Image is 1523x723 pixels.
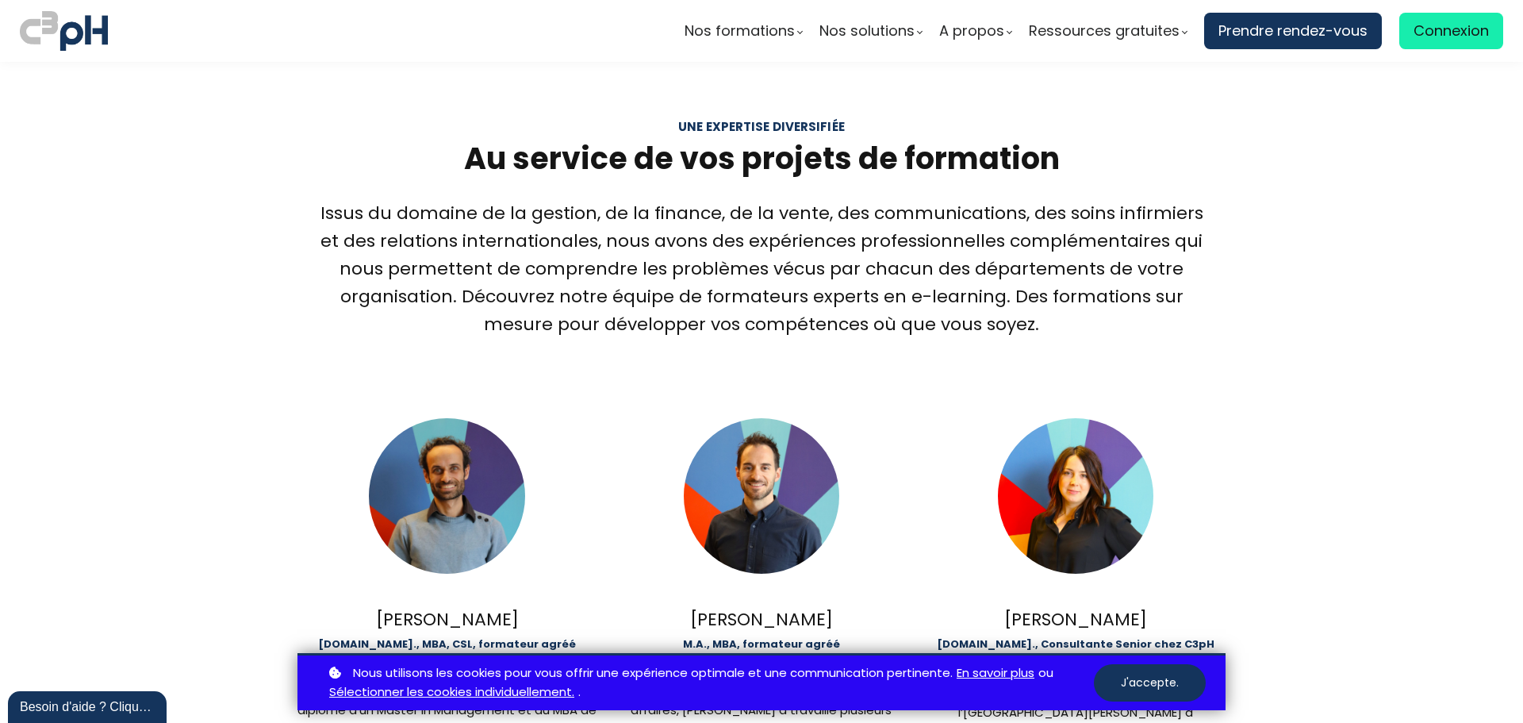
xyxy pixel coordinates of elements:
[317,199,1206,339] div: Issus du domaine de la gestion, de la finance, de la vente, des communications, des soins infirmi...
[297,606,597,633] div: [PERSON_NAME]
[939,19,1004,43] span: A propos
[317,117,1206,136] div: Une expertise diversifiée
[353,663,953,683] span: Nous utilisons les cookies pour vous offrir une expérience optimale et une communication pertinente.
[1029,19,1180,43] span: Ressources gratuites
[325,663,1094,703] p: ou .
[665,636,858,669] b: M.A., MBA, formateur agréé Associé et Co-fondateur de C3pH
[1399,13,1503,49] a: Connexion
[612,606,911,633] div: [PERSON_NAME]
[1414,19,1489,43] span: Connexion
[329,683,574,702] a: Sélectionner les cookies individuellement.
[957,663,1034,683] a: En savoir plus
[8,688,170,723] iframe: chat widget
[926,606,1225,633] div: [PERSON_NAME]
[1204,13,1382,49] a: Prendre rendez-vous
[819,19,915,43] span: Nos solutions
[318,636,576,669] b: [DOMAIN_NAME]., MBA, CSL, formateur agréé Associé et Co-fondateur de C3pH
[1218,19,1368,43] span: Prendre rendez-vous
[685,19,795,43] span: Nos formations
[20,8,108,54] img: logo C3PH
[317,138,1206,179] h2: Au service de vos projets de formation
[937,636,1214,652] b: [DOMAIN_NAME]., Consultante Senior chez C3pH
[1094,664,1206,702] button: J'accepte.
